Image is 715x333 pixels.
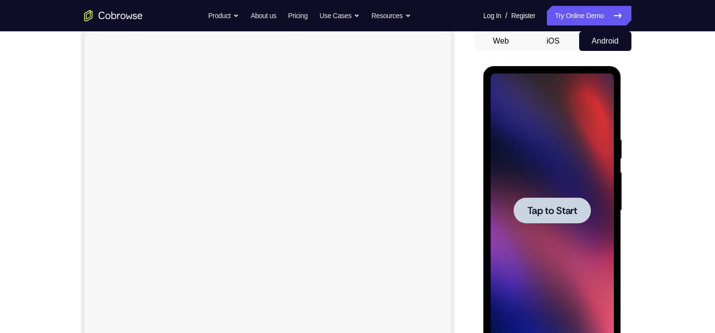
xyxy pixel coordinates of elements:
[208,6,239,25] button: Product
[251,6,276,25] a: About us
[579,31,631,51] button: Android
[288,6,307,25] a: Pricing
[547,6,631,25] a: Try Online Demo
[371,6,411,25] button: Resources
[475,31,527,51] button: Web
[44,140,94,149] span: Tap to Start
[505,10,507,22] span: /
[30,131,108,157] button: Tap to Start
[320,6,360,25] button: Use Cases
[84,10,143,22] a: Go to the home page
[527,31,579,51] button: iOS
[511,6,535,25] a: Register
[483,6,501,25] a: Log In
